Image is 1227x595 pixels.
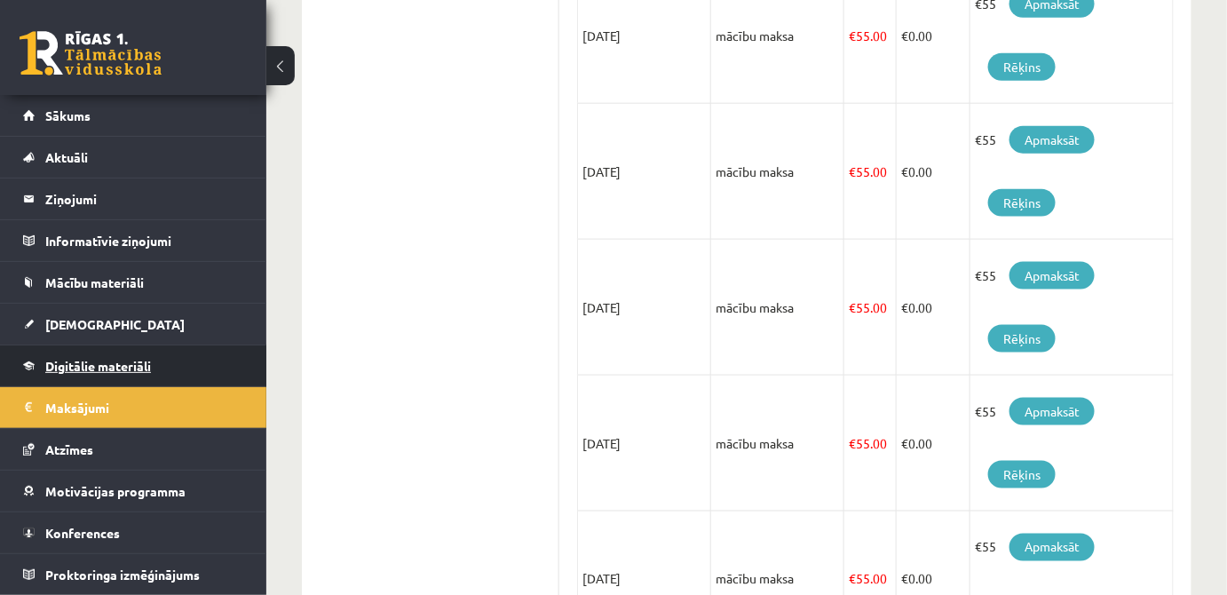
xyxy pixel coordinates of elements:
[844,240,897,376] td: 55.00
[23,512,244,553] a: Konferences
[901,435,908,451] span: €
[970,376,1174,512] td: €55
[23,345,244,386] a: Digitālie materiāli
[45,358,151,374] span: Digitālie materiāli
[23,304,244,345] a: [DEMOGRAPHIC_DATA]
[988,325,1056,353] a: Rēķins
[849,571,856,587] span: €
[45,441,93,457] span: Atzīmes
[45,525,120,541] span: Konferences
[45,149,88,165] span: Aktuāli
[23,471,244,512] a: Motivācijas programma
[901,299,908,315] span: €
[849,28,856,44] span: €
[988,189,1056,217] a: Rēķins
[711,376,844,512] td: mācību maksa
[1009,398,1095,425] a: Apmaksāt
[45,316,185,332] span: [DEMOGRAPHIC_DATA]
[849,299,856,315] span: €
[45,274,144,290] span: Mācību materiāli
[20,31,162,75] a: Rīgas 1. Tālmācības vidusskola
[711,104,844,240] td: mācību maksa
[849,163,856,179] span: €
[578,376,711,512] td: [DATE]
[970,104,1174,240] td: €55
[23,220,244,261] a: Informatīvie ziņojumi
[23,178,244,219] a: Ziņojumi
[711,240,844,376] td: mācību maksa
[23,95,244,136] a: Sākums
[578,240,711,376] td: [DATE]
[45,483,186,499] span: Motivācijas programma
[988,461,1056,488] a: Rēķins
[844,376,897,512] td: 55.00
[578,104,711,240] td: [DATE]
[23,554,244,595] a: Proktoringa izmēģinājums
[23,262,244,303] a: Mācību materiāli
[45,567,200,583] span: Proktoringa izmēģinājums
[23,137,244,178] a: Aktuāli
[23,429,244,470] a: Atzīmes
[45,178,244,219] legend: Ziņojumi
[1009,534,1095,561] a: Apmaksāt
[45,220,244,261] legend: Informatīvie ziņojumi
[849,435,856,451] span: €
[897,240,970,376] td: 0.00
[901,28,908,44] span: €
[988,53,1056,81] a: Rēķins
[844,104,897,240] td: 55.00
[970,240,1174,376] td: €55
[1009,262,1095,290] a: Apmaksāt
[897,376,970,512] td: 0.00
[23,387,244,428] a: Maksājumi
[897,104,970,240] td: 0.00
[45,107,91,123] span: Sākums
[901,163,908,179] span: €
[901,571,908,587] span: €
[1009,126,1095,154] a: Apmaksāt
[45,387,244,428] legend: Maksājumi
